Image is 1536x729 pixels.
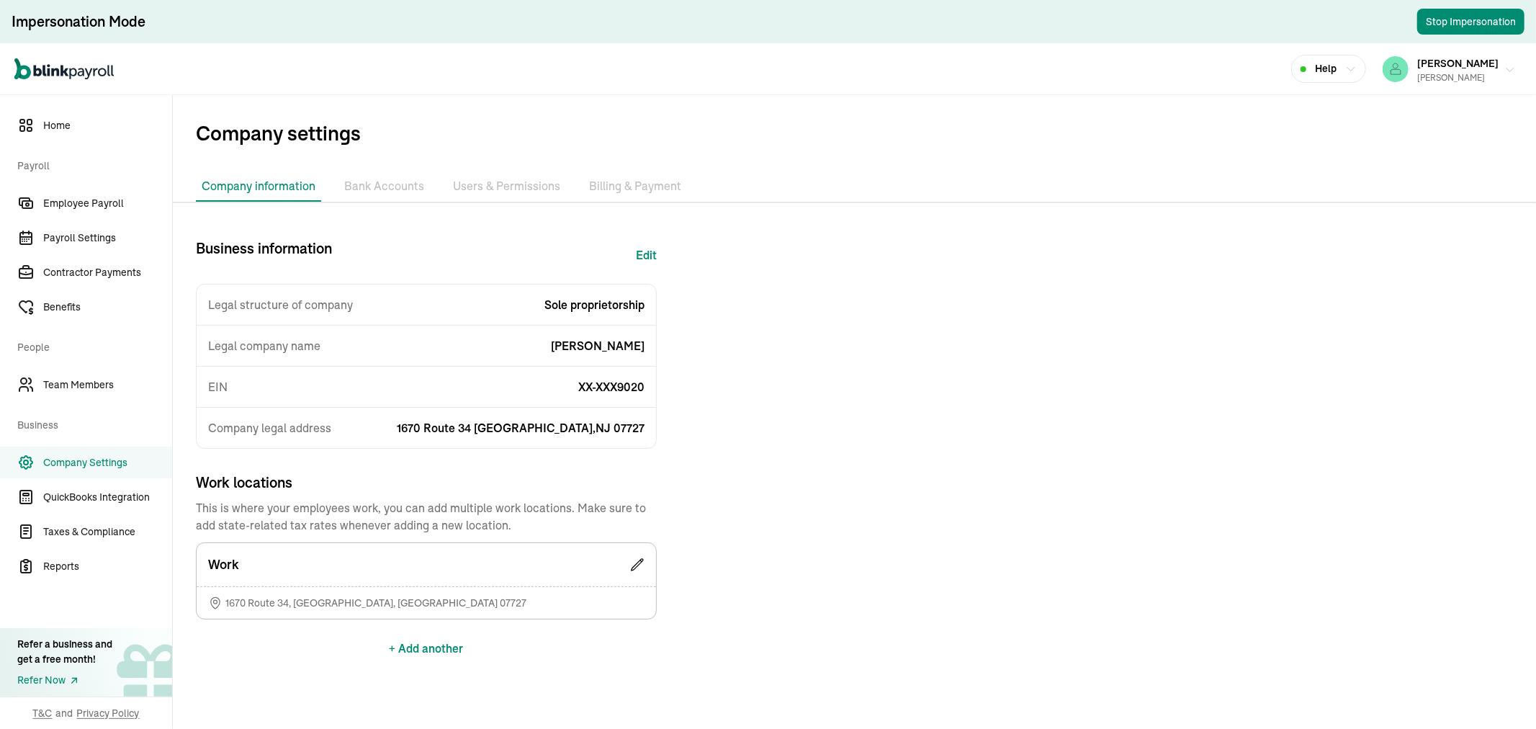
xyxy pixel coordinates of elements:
span: Business information [196,238,332,272]
span: Company legal address [208,419,331,437]
span: Help [1315,61,1337,76]
button: [PERSON_NAME][PERSON_NAME] [1377,51,1522,87]
div: [PERSON_NAME] [1417,71,1499,84]
nav: Global [14,48,114,90]
span: Legal structure of company [208,296,353,313]
span: Sole proprietorship [544,296,645,313]
span: 1670 Route 34 [GEOGRAPHIC_DATA] , NJ 07727 [397,419,645,437]
span: Contractor Payments [43,265,172,280]
span: EIN [208,378,228,395]
div: Impersonation Mode [12,12,145,32]
button: Help [1291,55,1366,83]
span: Payroll [17,144,163,184]
span: People [17,326,163,366]
span: Reports [43,559,172,574]
li: Company information [196,171,321,202]
span: Privacy Policy [77,706,140,720]
li: Bank Accounts [338,171,430,202]
span: Company Settings [43,455,172,470]
span: Team Members [43,377,172,393]
button: Stop Impersonation [1417,9,1524,35]
span: Work locations [196,472,657,493]
span: This is where your employees work, you can add multiple work locations. Make sure to add state-re... [196,499,657,534]
span: [PERSON_NAME] [551,337,645,354]
button: + Add another [390,631,464,666]
span: Employee Payroll [43,196,172,211]
span: 1670 Route 34 , [GEOGRAPHIC_DATA] , [GEOGRAPHIC_DATA] 07727 [225,596,526,610]
span: Business [17,403,163,444]
div: Refer a business and get a free month! [17,637,112,667]
span: Benefits [43,300,172,315]
a: Refer Now [17,673,112,688]
span: Taxes & Compliance [43,524,172,540]
span: Home [43,118,172,133]
button: Edit [636,238,657,272]
span: Company settings [196,118,1536,148]
li: Billing & Payment [583,171,687,202]
span: T&C [33,706,53,720]
span: [PERSON_NAME] [1417,57,1499,70]
span: Payroll Settings [43,231,172,246]
li: Users & Permissions [447,171,566,202]
iframe: Chat Widget [1297,573,1536,729]
span: XX-XXX9020 [578,378,645,395]
span: Legal company name [208,337,320,354]
p: Work [208,555,239,575]
span: QuickBooks Integration [43,490,172,505]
